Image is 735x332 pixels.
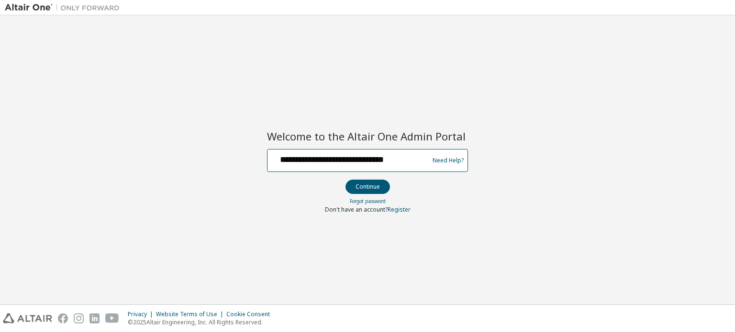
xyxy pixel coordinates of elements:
[388,205,411,214] a: Register
[128,311,156,318] div: Privacy
[3,313,52,323] img: altair_logo.svg
[89,313,100,323] img: linkedin.svg
[74,313,84,323] img: instagram.svg
[5,3,124,12] img: Altair One
[267,129,468,143] h2: Welcome to the Altair One Admin Portal
[345,180,390,194] button: Continue
[226,311,276,318] div: Cookie Consent
[128,318,276,326] p: © 2025 Altair Engineering, Inc. All Rights Reserved.
[58,313,68,323] img: facebook.svg
[105,313,119,323] img: youtube.svg
[350,198,386,204] a: Forgot password
[433,160,464,161] a: Need Help?
[156,311,226,318] div: Website Terms of Use
[325,205,388,214] span: Don't have an account?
